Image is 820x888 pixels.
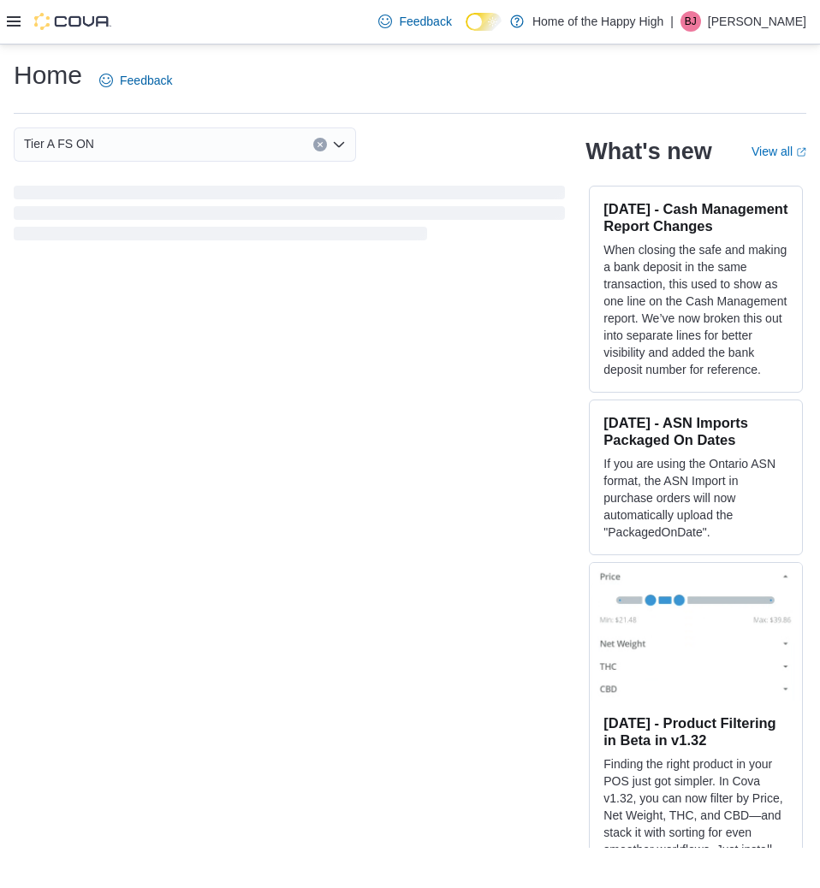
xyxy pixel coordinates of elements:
h3: [DATE] - Product Filtering in Beta in v1.32 [603,714,788,749]
span: Feedback [399,13,451,30]
p: [PERSON_NAME] [708,11,806,32]
span: Dark Mode [466,31,466,32]
svg: External link [796,147,806,157]
p: Home of the Happy High [532,11,663,32]
a: Feedback [92,63,179,98]
a: Feedback [371,4,458,38]
input: Dark Mode [466,13,502,31]
div: Brock Jekill [680,11,701,32]
h3: [DATE] - Cash Management Report Changes [603,200,788,234]
h1: Home [14,58,82,92]
p: | [670,11,674,32]
span: Feedback [120,72,172,89]
a: View allExternal link [752,145,806,158]
img: Cova [34,13,111,30]
button: Clear input [313,138,327,151]
p: If you are using the Ontario ASN format, the ASN Import in purchase orders will now automatically... [603,455,788,541]
h2: What's new [585,138,711,165]
h3: [DATE] - ASN Imports Packaged On Dates [603,414,788,448]
p: When closing the safe and making a bank deposit in the same transaction, this used to show as one... [603,241,788,378]
span: Tier A FS ON [24,133,94,154]
button: Open list of options [332,138,346,151]
span: Loading [14,189,565,244]
span: BJ [685,11,697,32]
